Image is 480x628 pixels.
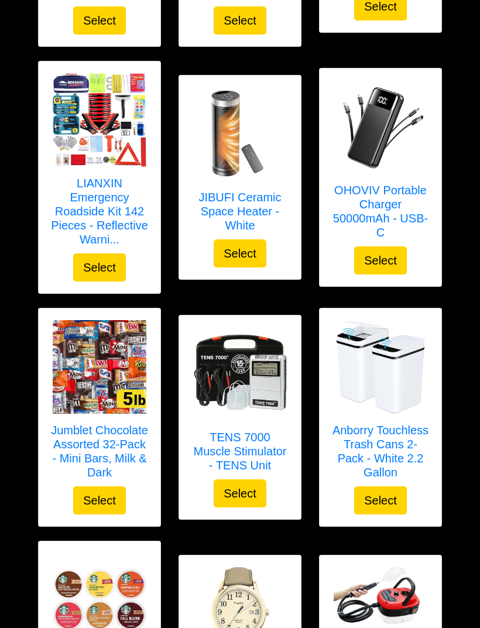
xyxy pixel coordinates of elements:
[334,81,427,174] img: OHOVIV Portable Charger 50000mAh - USB-C
[191,191,289,233] h5: JIBUFI Ceramic Space Heater - White
[50,424,149,480] h5: Jumblet Chocolate Assorted 32-Pack - Mini Bars, Milk & Dark
[334,321,427,414] img: Anborry Touchless Trash Cans 2-Pack - White 2.2 Gallon
[331,424,430,480] h5: Anborry Touchless Trash Cans 2-Pack - White 2.2 Gallon
[50,321,149,487] a: Jumblet Chocolate Assorted 32-Pack - Mini Bars, Milk & Dark Jumblet Chocolate Assorted 32-Pack - ...
[53,74,146,167] img: LIANXIN Emergency Roadside Kit 142 Pieces - Reflective Warning Triangle
[193,88,287,181] img: JIBUFI Ceramic Space Heater - White
[354,487,407,515] button: Select
[191,328,289,480] a: TENS 7000 Muscle Stimulator - TENS Unit TENS 7000 Muscle Stimulator - TENS Unit
[214,7,266,35] button: Select
[354,247,407,275] button: Select
[73,7,126,35] button: Select
[50,74,149,254] a: LIANXIN Emergency Roadside Kit 142 Pieces - Reflective Warning Triangle LIANXIN Emergency Roadsid...
[53,321,146,414] img: Jumblet Chocolate Assorted 32-Pack - Mini Bars, Milk & Dark
[193,328,287,421] img: TENS 7000 Muscle Stimulator - TENS Unit
[331,81,430,247] a: OHOVIV Portable Charger 50000mAh - USB-C OHOVIV Portable Charger 50000mAh - USB-C
[214,480,266,508] button: Select
[73,487,126,515] button: Select
[73,254,126,282] button: Select
[331,184,430,240] h5: OHOVIV Portable Charger 50000mAh - USB-C
[50,177,149,247] h5: LIANXIN Emergency Roadside Kit 142 Pieces - Reflective Warni...
[191,88,289,240] a: JIBUFI Ceramic Space Heater - White JIBUFI Ceramic Space Heater - White
[331,321,430,487] a: Anborry Touchless Trash Cans 2-Pack - White 2.2 Gallon Anborry Touchless Trash Cans 2-Pack - Whit...
[191,431,289,473] h5: TENS 7000 Muscle Stimulator - TENS Unit
[214,240,266,268] button: Select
